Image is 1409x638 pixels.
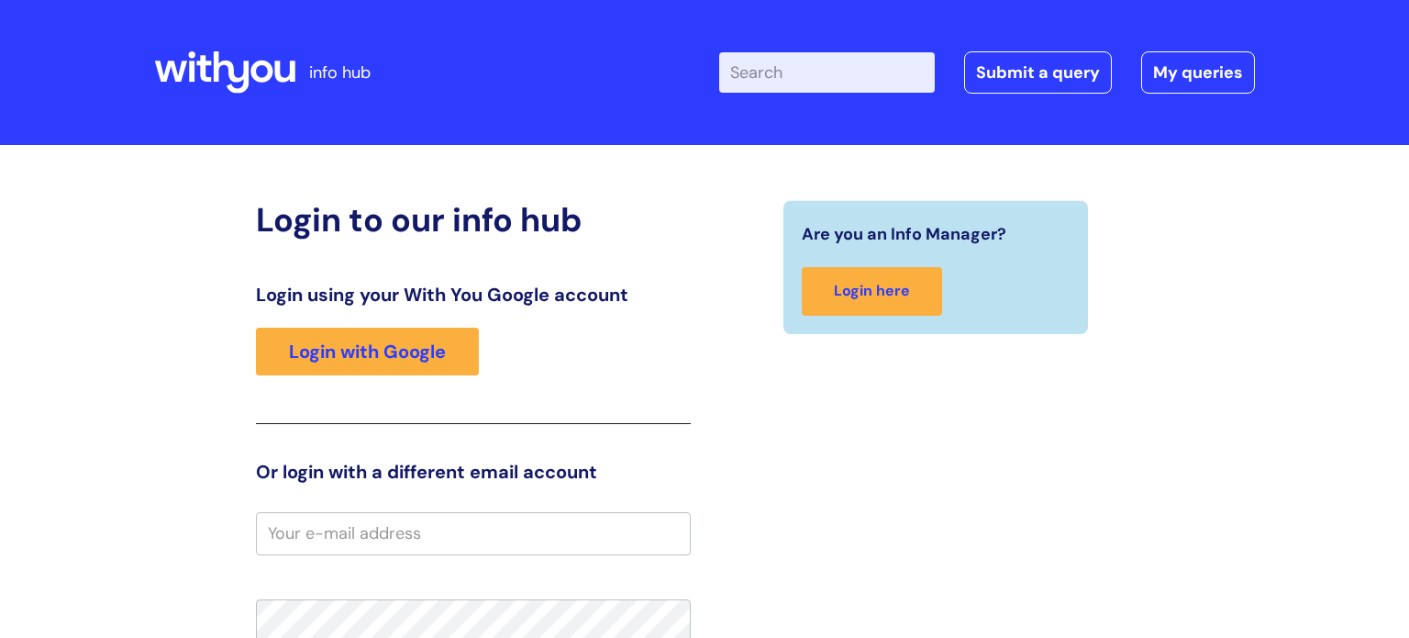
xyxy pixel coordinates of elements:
p: info hub [309,58,371,87]
a: My queries [1141,51,1255,94]
a: Login with Google [256,328,479,375]
span: Are you an Info Manager? [802,219,1006,249]
input: Your e-mail address [256,512,691,554]
a: Login here [802,267,942,316]
input: Search [719,52,935,93]
a: Submit a query [964,51,1112,94]
h3: Login using your With You Google account [256,284,691,306]
h3: Or login with a different email account [256,461,691,483]
h2: Login to our info hub [256,200,691,240]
